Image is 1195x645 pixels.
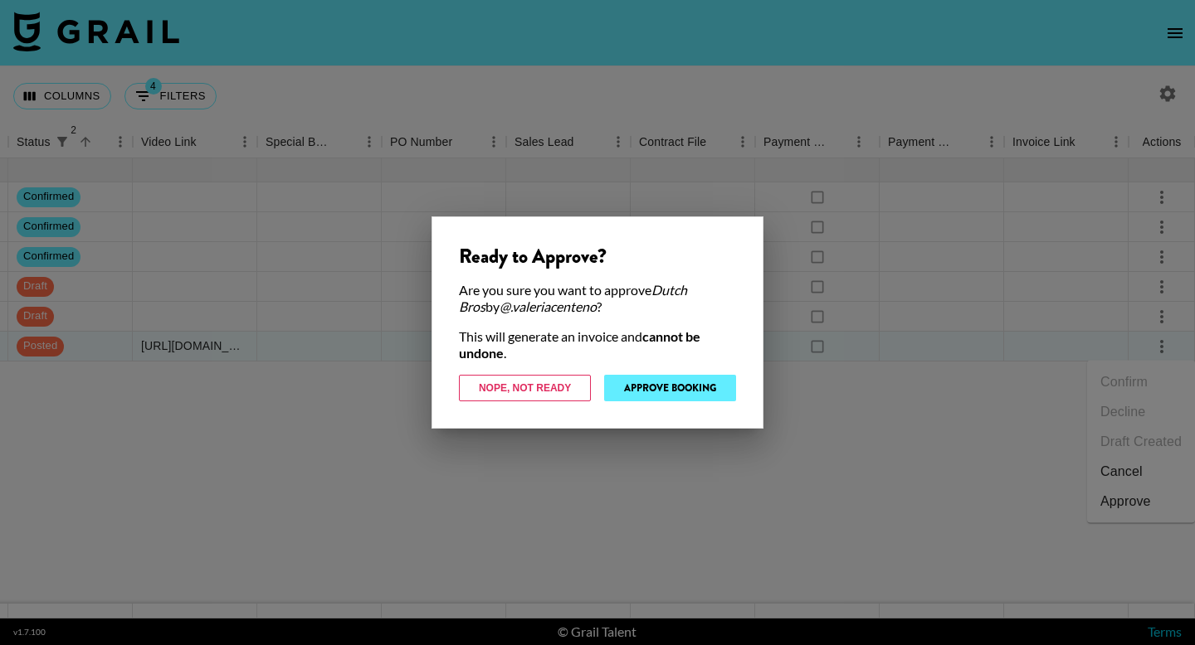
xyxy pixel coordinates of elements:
[459,244,736,269] div: Ready to Approve?
[459,282,736,315] div: Are you sure you want to approve by ?
[459,328,736,361] div: This will generate an invoice and .
[459,328,700,361] strong: cannot be undone
[459,375,591,401] button: Nope, Not Ready
[604,375,736,401] button: Approve Booking
[459,282,687,314] em: Dutch Bros
[500,298,597,314] em: @ .valeriacenteno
